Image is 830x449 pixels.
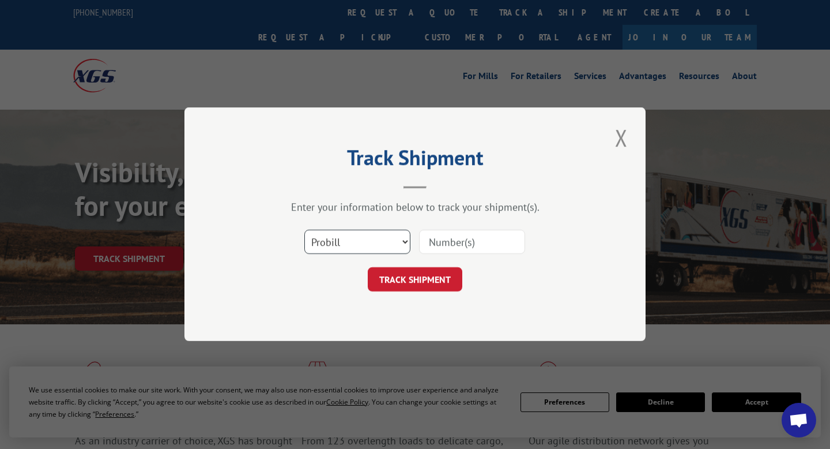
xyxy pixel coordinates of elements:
[368,268,462,292] button: TRACK SHIPMENT
[612,122,631,154] button: Close modal
[242,149,588,171] h2: Track Shipment
[419,230,525,255] input: Number(s)
[242,201,588,214] div: Enter your information below to track your shipment(s).
[782,403,816,437] a: Open chat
